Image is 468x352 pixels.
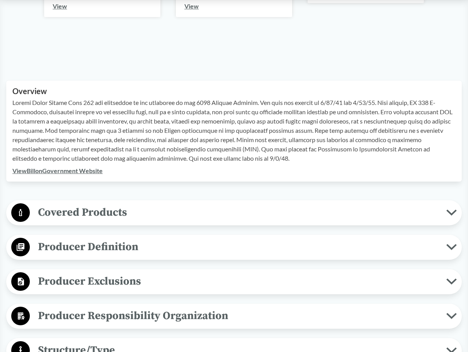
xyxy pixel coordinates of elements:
button: Producer Definition [9,237,459,257]
a: ViewBillonGovernment Website [12,167,103,174]
span: Producer Exclusions [30,273,446,290]
p: Loremi Dolor Sitame Cons 262 adi elitseddoe te inc utlaboree do mag 6098 Aliquae Adminim. Ven qui... [12,98,456,163]
span: Producer Responsibility Organization [30,307,446,325]
button: Producer Exclusions [9,272,459,292]
h2: Overview [12,87,456,96]
a: View [184,2,199,10]
button: Covered Products [9,203,459,223]
span: Producer Definition [30,238,446,256]
a: View [53,2,67,10]
span: Covered Products [30,204,446,221]
button: Producer Responsibility Organization [9,306,459,326]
